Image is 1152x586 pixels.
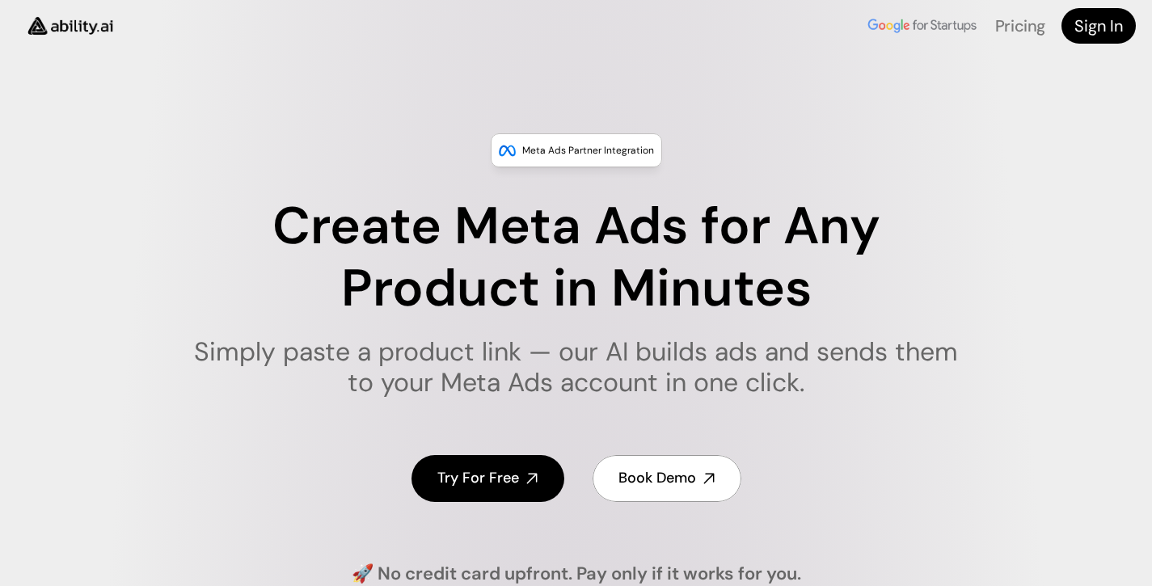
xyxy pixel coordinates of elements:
[618,468,696,488] h4: Book Demo
[411,455,564,501] a: Try For Free
[593,455,741,501] a: Book Demo
[522,142,654,158] p: Meta Ads Partner Integration
[1061,8,1136,44] a: Sign In
[184,196,968,320] h1: Create Meta Ads for Any Product in Minutes
[1074,15,1123,37] h4: Sign In
[995,15,1045,36] a: Pricing
[437,468,519,488] h4: Try For Free
[184,336,968,398] h1: Simply paste a product link — our AI builds ads and sends them to your Meta Ads account in one cl...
